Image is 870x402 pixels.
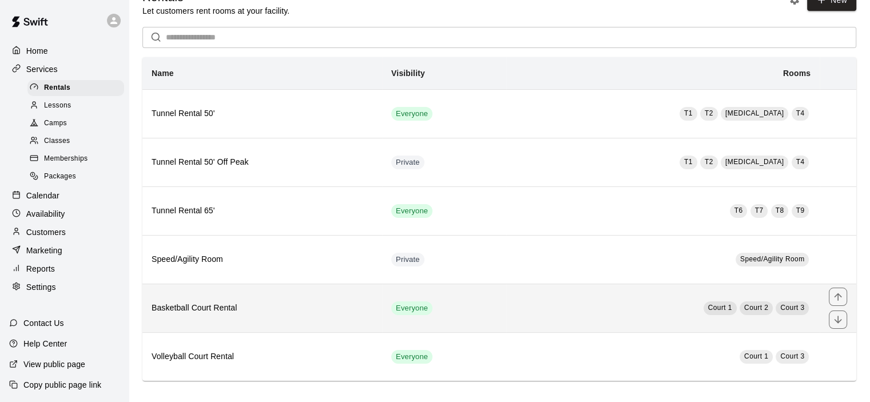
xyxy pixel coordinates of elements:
div: Memberships [27,151,124,167]
h6: Speed/Agility Room [152,253,373,266]
p: Contact Us [23,317,64,329]
span: Court 3 [780,304,804,312]
div: Rentals [27,80,124,96]
span: T4 [796,158,805,166]
button: move item down [829,311,847,329]
a: Availability [9,205,120,222]
a: Packages [27,168,129,186]
p: Reports [26,263,55,274]
a: Reports [9,260,120,277]
a: Camps [27,115,129,133]
p: Calendar [26,190,59,201]
a: Memberships [27,150,129,168]
h6: Basketball Court Rental [152,302,373,315]
span: Everyone [391,303,432,314]
span: Everyone [391,109,432,120]
a: Services [9,61,120,78]
span: Private [391,157,424,168]
span: T1 [684,109,693,117]
a: Marketing [9,242,120,259]
div: This service is visible to all of your customers [391,350,432,364]
p: View public page [23,359,85,370]
div: This service is visible to all of your customers [391,204,432,218]
p: Availability [26,208,65,220]
h6: Tunnel Rental 50' [152,108,373,120]
a: Classes [27,133,129,150]
span: Private [391,254,424,265]
span: Classes [44,136,70,147]
p: Settings [26,281,56,293]
button: move item up [829,288,847,306]
span: T7 [755,206,764,214]
table: simple table [142,57,856,381]
span: Packages [44,171,76,182]
h6: Volleyball Court Rental [152,351,373,363]
span: Court 2 [744,304,768,312]
p: Services [26,63,58,75]
span: T8 [776,206,784,214]
span: Rentals [44,82,70,94]
span: T2 [705,158,713,166]
b: Visibility [391,69,425,78]
span: Camps [44,118,67,129]
div: Lessons [27,98,124,114]
div: This service is hidden, and can only be accessed via a direct link [391,253,424,266]
a: Calendar [9,187,120,204]
p: Customers [26,226,66,238]
span: T9 [796,206,805,214]
span: Court 3 [780,352,804,360]
span: T4 [796,109,805,117]
span: Court 1 [708,304,732,312]
span: T6 [734,206,743,214]
div: Classes [27,133,124,149]
h6: Tunnel Rental 65' [152,205,373,217]
a: Customers [9,224,120,241]
span: [MEDICAL_DATA] [725,158,784,166]
h6: Tunnel Rental 50' Off Peak [152,156,373,169]
span: [MEDICAL_DATA] [725,109,784,117]
span: Lessons [44,100,71,112]
p: Home [26,45,48,57]
a: Rentals [27,79,129,97]
b: Name [152,69,174,78]
span: T1 [684,158,693,166]
div: Camps [27,116,124,132]
b: Rooms [783,69,811,78]
p: Copy public page link [23,379,101,391]
div: Packages [27,169,124,185]
div: This service is hidden, and can only be accessed via a direct link [391,156,424,169]
div: This service is visible to all of your customers [391,107,432,121]
a: Settings [9,278,120,296]
p: Let customers rent rooms at your facility. [142,5,289,17]
span: Everyone [391,352,432,363]
p: Marketing [26,245,62,256]
a: Home [9,42,120,59]
p: Help Center [23,338,67,349]
span: T2 [705,109,713,117]
span: Speed/Agility Room [740,255,805,263]
span: Memberships [44,153,88,165]
div: This service is visible to all of your customers [391,301,432,315]
span: Court 1 [744,352,768,360]
a: Lessons [27,97,129,114]
span: Everyone [391,206,432,217]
